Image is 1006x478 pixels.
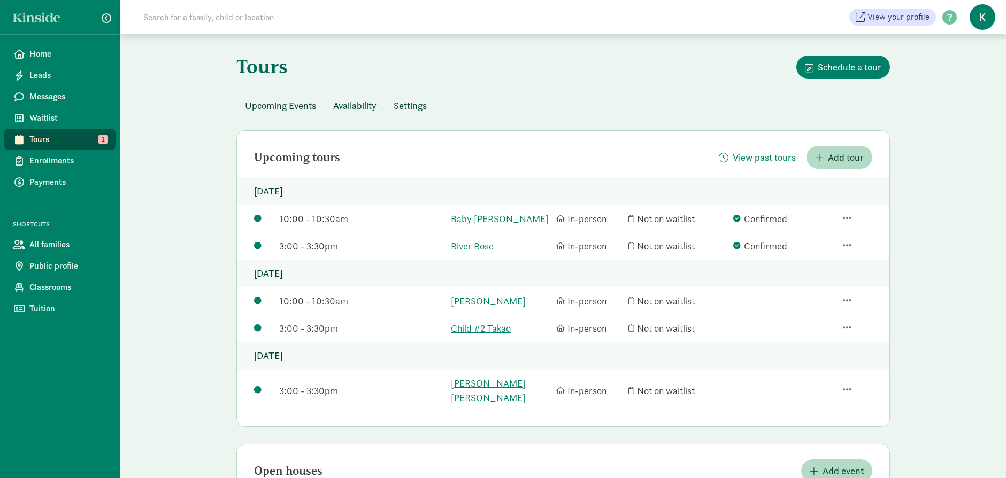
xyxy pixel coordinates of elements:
[451,239,551,253] a: River Rose
[710,152,804,164] a: View past tours
[628,239,728,253] div: Not on waitlist
[823,464,864,478] span: Add event
[29,48,107,60] span: Home
[245,98,316,113] span: Upcoming Events
[556,383,623,398] div: In-person
[279,383,446,398] div: 3:00 - 3:30pm
[385,94,435,117] button: Settings
[237,260,889,287] p: [DATE]
[137,6,437,28] input: Search for a family, child or location
[4,298,116,319] a: Tuition
[237,342,889,370] p: [DATE]
[4,86,116,107] a: Messages
[733,239,833,253] div: Confirmed
[556,294,623,308] div: In-person
[279,239,446,253] div: 3:00 - 3:30pm
[279,294,446,308] div: 10:00 - 10:30am
[4,65,116,86] a: Leads
[828,150,864,164] span: Add tour
[29,176,107,189] span: Payments
[4,255,116,277] a: Public profile
[237,177,889,205] p: [DATE]
[29,133,107,146] span: Tours
[4,129,116,150] a: Tours 1
[394,98,427,113] span: Settings
[849,9,936,26] a: View your profile
[236,94,325,117] button: Upcoming Events
[556,321,623,335] div: In-person
[333,98,377,113] span: Availability
[733,150,796,164] span: View past tours
[236,56,288,77] h1: Tours
[451,294,551,308] a: [PERSON_NAME]
[953,427,1006,478] iframe: Chat Widget
[279,321,446,335] div: 3:00 - 3:30pm
[556,239,623,253] div: In-person
[867,11,930,23] span: View your profile
[325,94,385,117] button: Availability
[254,151,340,164] h2: Upcoming tours
[807,146,872,169] button: Add tour
[628,321,728,335] div: Not on waitlist
[4,107,116,129] a: Waitlist
[29,238,107,251] span: All families
[4,234,116,255] a: All families
[4,43,116,65] a: Home
[29,112,107,124] span: Waitlist
[98,135,108,144] span: 1
[29,302,107,315] span: Tuition
[29,90,107,103] span: Messages
[628,294,728,308] div: Not on waitlist
[451,376,551,405] a: [PERSON_NAME] [PERSON_NAME]
[4,171,116,193] a: Payments
[279,211,446,226] div: 10:00 - 10:30am
[29,69,107,82] span: Leads
[970,4,995,30] span: K
[556,211,623,226] div: In-person
[29,154,107,167] span: Enrollments
[796,56,890,79] button: Schedule a tour
[29,260,107,272] span: Public profile
[254,465,322,477] h2: Open houses
[451,321,551,335] a: Child #2 Takao
[4,150,116,171] a: Enrollments
[628,211,728,226] div: Not on waitlist
[710,146,804,169] button: View past tours
[818,60,881,74] span: Schedule a tour
[29,281,107,294] span: Classrooms
[4,277,116,298] a: Classrooms
[451,211,551,226] a: Baby [PERSON_NAME]
[733,211,833,226] div: Confirmed
[628,383,728,398] div: Not on waitlist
